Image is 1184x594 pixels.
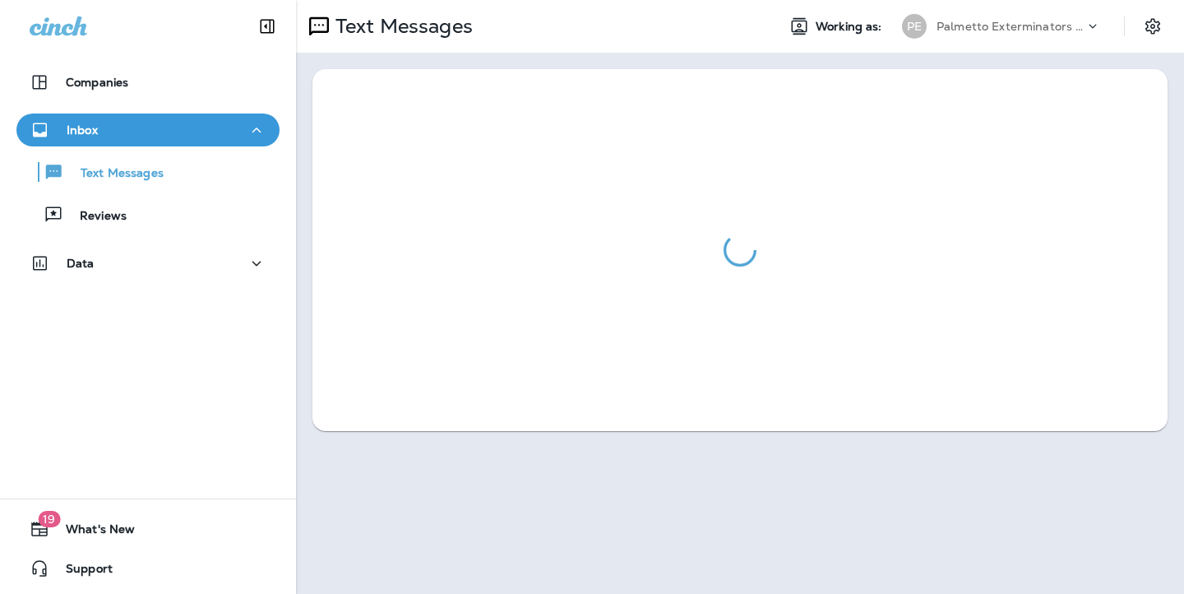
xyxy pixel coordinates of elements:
[66,76,128,89] p: Companies
[16,197,280,232] button: Reviews
[329,14,473,39] p: Text Messages
[49,522,135,542] span: What's New
[902,14,927,39] div: PE
[16,66,280,99] button: Companies
[16,513,280,545] button: 19What's New
[16,247,280,280] button: Data
[16,155,280,189] button: Text Messages
[244,10,290,43] button: Collapse Sidebar
[16,114,280,146] button: Inbox
[937,20,1085,33] p: Palmetto Exterminators LLC
[63,209,127,225] p: Reviews
[1138,12,1168,41] button: Settings
[67,257,95,270] p: Data
[38,511,60,527] span: 19
[67,123,98,137] p: Inbox
[16,552,280,585] button: Support
[49,562,113,582] span: Support
[64,166,164,182] p: Text Messages
[816,20,886,34] span: Working as:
